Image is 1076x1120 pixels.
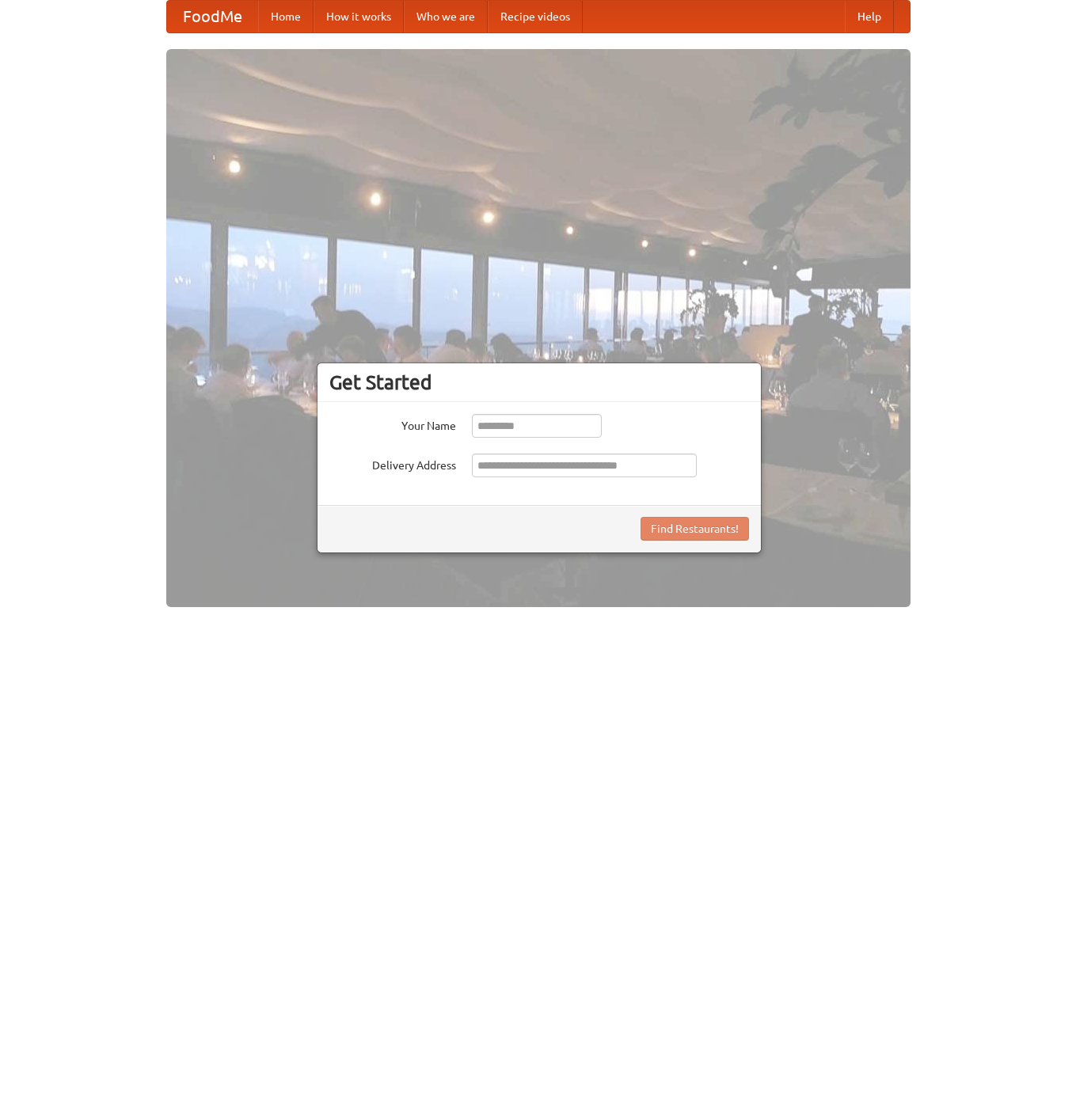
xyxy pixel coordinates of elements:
[329,414,456,434] label: Your Name
[314,1,404,32] a: How it works
[488,1,583,32] a: Recipe videos
[404,1,488,32] a: Who we are
[258,1,314,32] a: Home
[641,517,749,541] button: Find Restaurants!
[329,370,749,394] h3: Get Started
[329,454,456,473] label: Delivery Address
[845,1,894,32] a: Help
[167,1,258,32] a: FoodMe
